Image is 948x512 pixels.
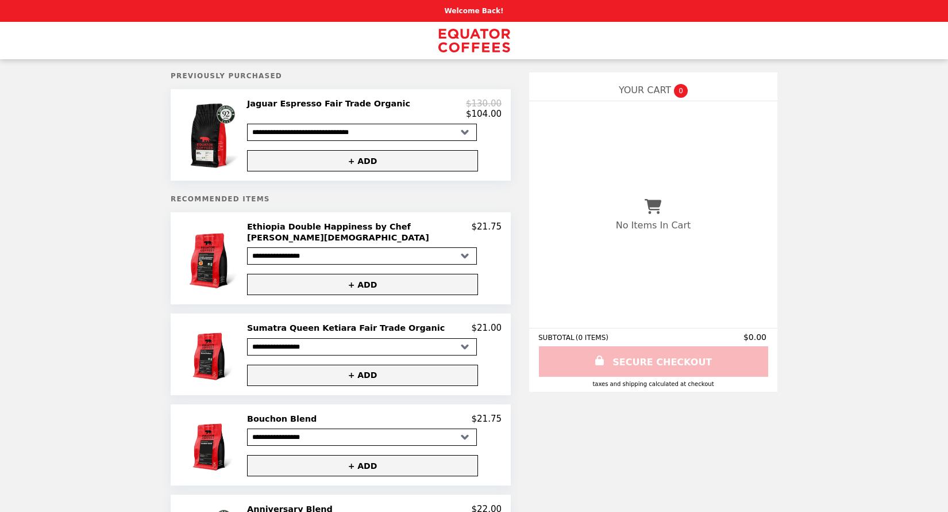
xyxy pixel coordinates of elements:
[247,124,477,141] select: Select a product variant
[247,414,321,424] h2: Bouchon Blend
[619,85,671,95] span: YOUR CART
[182,98,243,171] img: Jaguar Espresso Fair Trade Organic
[472,414,502,424] p: $21.75
[576,334,608,342] span: ( 0 ITEMS )
[472,323,502,333] p: $21.00
[171,195,511,203] h5: Recommended Items
[538,381,768,387] div: Taxes and Shipping calculated at checkout
[438,29,510,52] img: Brand Logo
[466,98,502,109] p: $130.00
[247,338,477,356] select: Select a product variant
[186,414,239,476] img: Bouchon Blend
[247,274,478,295] button: + ADD
[247,323,449,333] h2: Sumatra Queen Ketiara Fair Trade Organic
[186,323,239,385] img: Sumatra Queen Ketiara Fair Trade Organic
[466,109,502,119] p: $104.00
[247,221,472,243] h2: Ethiopia Double Happiness by Chef [PERSON_NAME][DEMOGRAPHIC_DATA]
[444,7,503,15] p: Welcome Back!
[247,98,415,109] h2: Jaguar Espresso Fair Trade Organic
[247,365,478,386] button: + ADD
[674,84,688,98] span: 0
[538,334,576,342] span: SUBTOTAL
[181,221,242,295] img: Ethiopia Double Happiness by Chef Brandon Jew
[743,333,768,342] span: $0.00
[171,72,511,80] h5: Previously Purchased
[247,429,477,446] select: Select a product variant
[247,150,478,171] button: + ADD
[247,455,478,476] button: + ADD
[472,221,502,243] p: $21.75
[247,247,477,265] select: Select a product variant
[616,220,691,231] p: No Items In Cart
